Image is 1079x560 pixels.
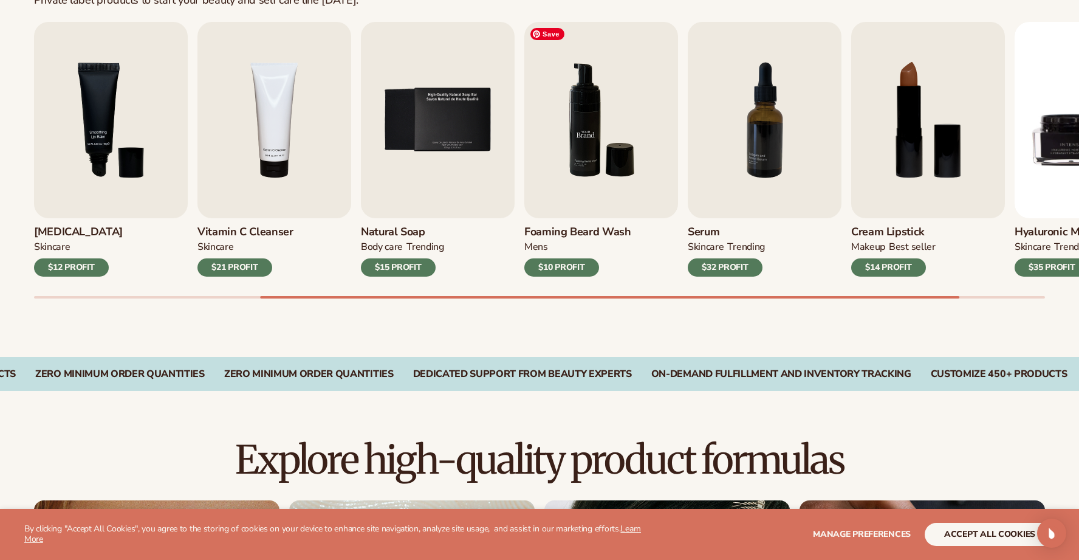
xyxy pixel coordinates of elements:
[851,258,926,277] div: $14 PROFIT
[197,22,351,277] a: 4 / 9
[931,368,1067,380] div: CUSTOMIZE 450+ PRODUCTS
[197,241,233,254] div: Skincare
[651,368,911,380] div: On-Demand Fulfillment and Inventory Tracking
[361,258,436,277] div: $15 PROFIT
[361,226,444,239] h3: Natural Soap
[1015,241,1050,254] div: SKINCARE
[406,241,444,254] div: TRENDING
[361,22,515,277] a: 5 / 9
[688,241,724,254] div: SKINCARE
[34,241,70,254] div: SKINCARE
[688,226,765,239] h3: Serum
[851,22,1005,277] a: 8 / 9
[361,241,403,254] div: BODY Care
[34,226,123,239] h3: [MEDICAL_DATA]
[688,22,841,277] a: 7 / 9
[727,241,764,254] div: TRENDING
[530,28,564,40] span: Save
[524,22,678,218] img: Shopify Image 10
[524,241,548,254] div: mens
[413,368,632,380] div: Dedicated Support From Beauty Experts
[524,258,599,277] div: $10 PROFIT
[1037,519,1066,548] div: Open Intercom Messenger
[197,258,272,277] div: $21 PROFIT
[35,368,205,380] div: Zero Minimum Order QuantitieS
[925,523,1055,546] button: accept all cookies
[813,523,911,546] button: Manage preferences
[224,368,394,380] div: Zero Minimum Order QuantitieS
[24,524,651,545] p: By clicking "Accept All Cookies", you agree to the storing of cookies on your device to enhance s...
[34,22,188,277] a: 3 / 9
[197,226,293,239] h3: Vitamin C Cleanser
[851,226,936,239] h3: Cream Lipstick
[524,22,678,277] a: 6 / 9
[813,528,911,540] span: Manage preferences
[688,258,762,277] div: $32 PROFIT
[851,241,885,254] div: MAKEUP
[889,241,936,254] div: BEST SELLER
[34,440,1045,480] h2: Explore high-quality product formulas
[524,226,631,239] h3: Foaming beard wash
[24,523,641,545] a: Learn More
[34,258,109,277] div: $12 PROFIT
